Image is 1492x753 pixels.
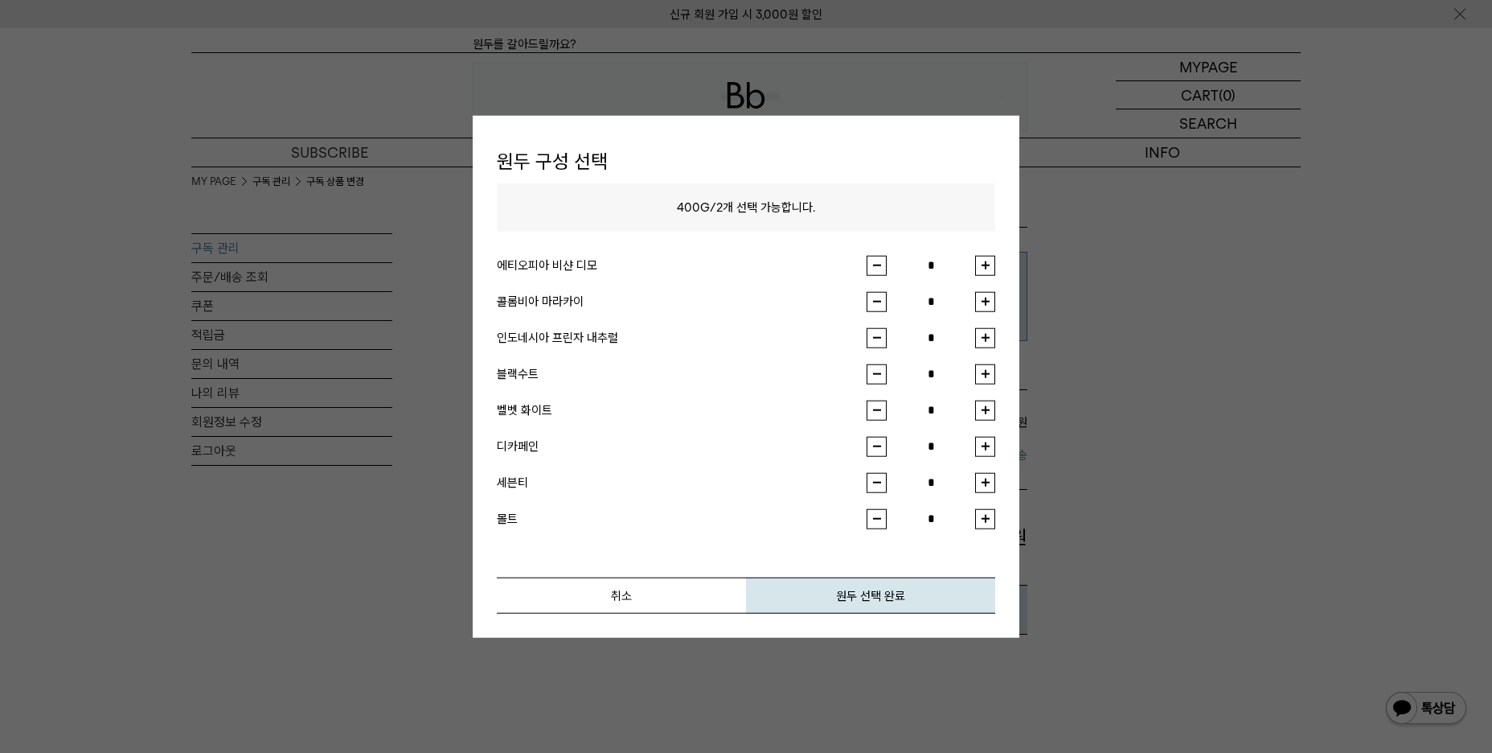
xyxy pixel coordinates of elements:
[497,364,867,384] div: 블랙수트
[716,200,723,214] span: 2
[497,183,995,231] p: / 개 선택 가능합니다.
[497,401,867,420] div: 벨벳 화이트
[497,328,867,348] div: 인도네시아 프린자 내추럴
[497,140,995,183] h1: 원두 구성 선택
[497,509,867,529] div: 몰트
[497,473,867,492] div: 세븐티
[497,577,746,613] button: 취소
[497,256,867,275] div: 에티오피아 비샨 디모
[497,437,867,456] div: 디카페인
[497,292,867,311] div: 콜롬비아 마라카이
[677,200,710,214] span: 400G
[746,577,995,613] button: 원두 선택 완료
